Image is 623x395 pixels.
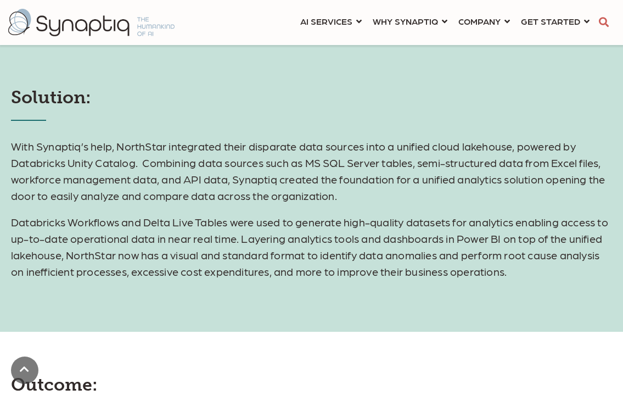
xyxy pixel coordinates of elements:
[295,3,595,42] nav: menu
[373,11,447,31] a: WHY SYNAPTIQ
[425,268,623,395] iframe: Chat Widget
[11,214,612,280] p: Databricks Workflows and Delta Live Tables were used to generate high-quality datasets for analyt...
[300,11,362,31] a: AI SERVICES
[458,11,510,31] a: COMPANY
[11,87,612,108] h4: Solution:
[300,14,352,29] span: AI SERVICES
[458,14,501,29] span: COMPANY
[521,11,590,31] a: GET STARTED
[521,14,580,29] span: GET STARTED
[11,374,612,395] h4: Outcome:
[11,138,612,204] p: With Synaptiq’s help, NorthStar integrated their disparate data sources into a unified cloud lake...
[8,9,175,36] img: synaptiq logo-2
[373,14,438,29] span: WHY SYNAPTIQ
